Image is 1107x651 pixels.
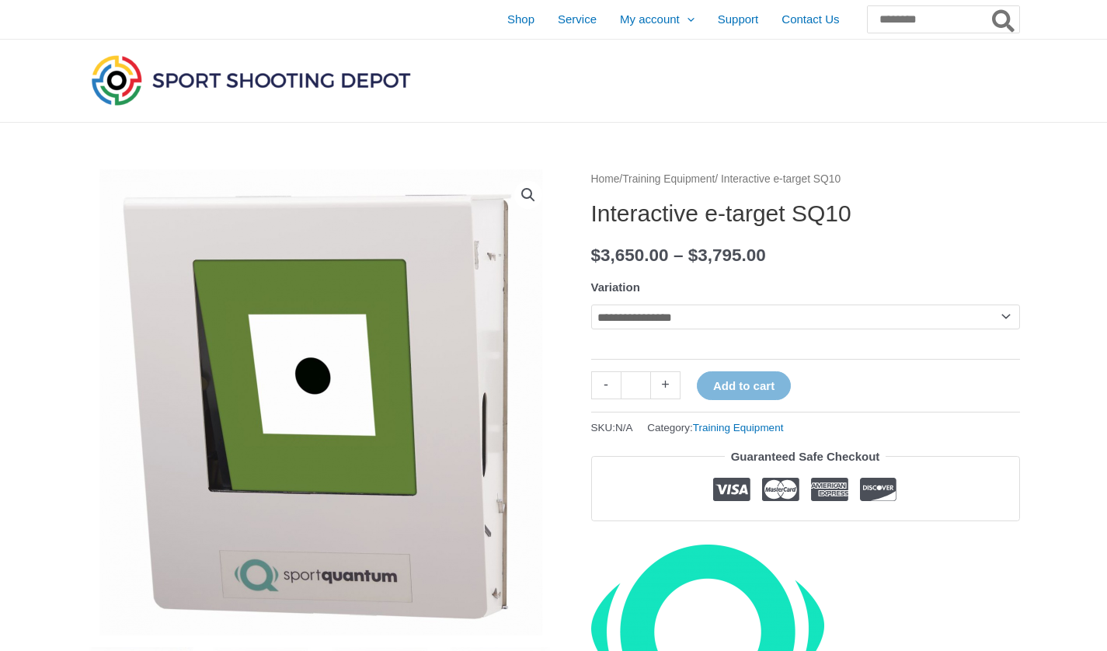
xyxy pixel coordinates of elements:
h1: Interactive e-target SQ10 [591,200,1020,228]
bdi: 3,650.00 [591,245,669,265]
span: N/A [615,422,633,433]
a: Home [591,173,620,185]
bdi: 3,795.00 [688,245,766,265]
a: Training Equipment [693,422,784,433]
span: Category: [647,418,783,437]
span: – [674,245,684,265]
img: SQ10 Interactive e-target [88,169,554,635]
a: - [591,371,621,399]
a: View full-screen image gallery [514,181,542,209]
button: Search [989,6,1019,33]
nav: Breadcrumb [591,169,1020,190]
span: $ [688,245,698,265]
legend: Guaranteed Safe Checkout [725,446,886,468]
img: Sport Shooting Depot [88,51,414,109]
span: $ [591,245,601,265]
button: Add to cart [697,371,791,400]
input: Product quantity [621,371,651,399]
label: Variation [591,280,640,294]
a: Training Equipment [622,173,715,185]
span: SKU: [591,418,633,437]
a: + [651,371,681,399]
